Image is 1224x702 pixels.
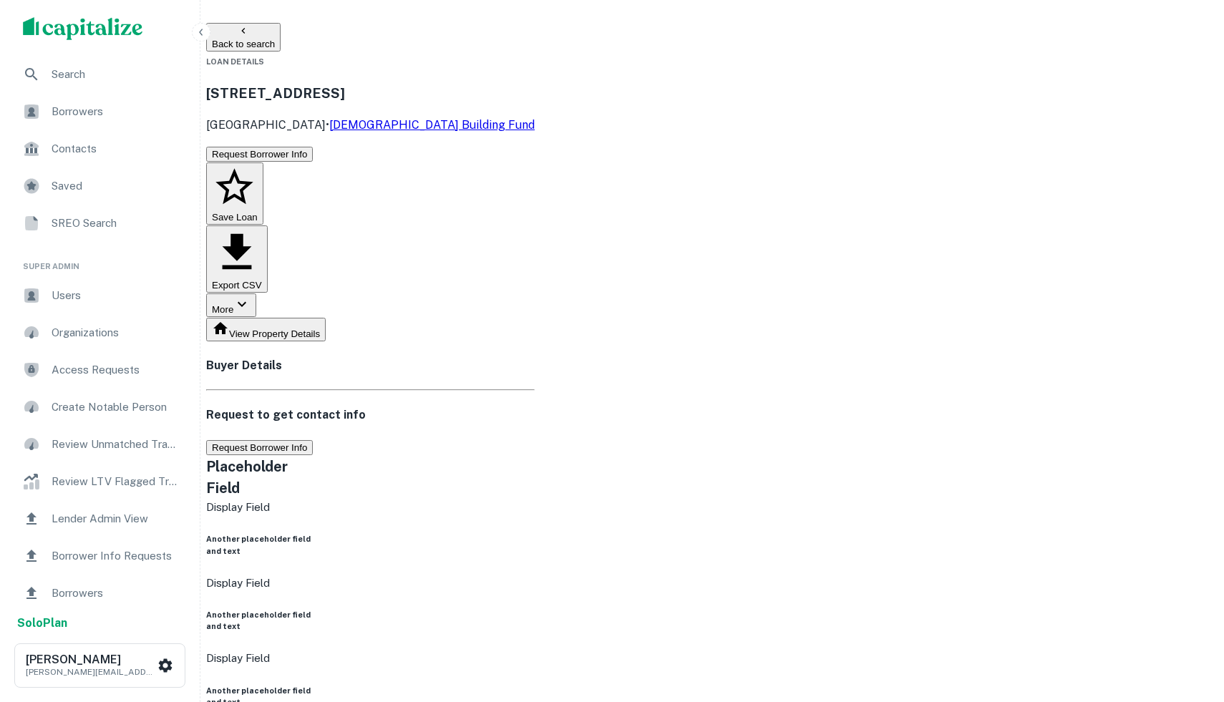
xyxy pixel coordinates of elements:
button: [PERSON_NAME][PERSON_NAME][EMAIL_ADDRESS][PERSON_NAME][DOMAIN_NAME] [14,643,185,688]
span: Access Requests [52,361,180,379]
button: Export CSV [206,225,268,293]
h4: Request to get contact info [206,406,535,424]
p: Display Field [206,575,316,592]
a: Saved [11,169,188,203]
button: Back to search [206,23,281,52]
span: Borrowers [52,585,180,602]
a: Users [11,278,188,313]
a: Borrower Info Requests [11,539,188,573]
a: [DEMOGRAPHIC_DATA] Building Fund [329,118,535,132]
a: Lender Admin View [11,502,188,536]
h4: Buyer Details [206,357,535,374]
img: capitalize-logo.png [23,17,143,40]
span: Review LTV Flagged Transactions [52,473,180,490]
a: SREO Search [11,206,188,240]
a: SoloPlan [17,615,67,632]
p: Display Field [206,499,316,516]
a: Search [11,57,188,92]
span: Loan Details [206,57,264,66]
p: [GEOGRAPHIC_DATA] • [206,117,535,134]
a: Create Notable Person [11,390,188,424]
span: SREO Search [52,215,180,232]
h6: Another placeholder field and text [206,533,316,556]
span: Saved [52,177,180,195]
button: Request Borrower Info [206,147,313,162]
strong: Solo Plan [17,616,67,630]
span: Contacts [52,140,180,157]
a: Access Requests [11,353,188,387]
p: [PERSON_NAME][EMAIL_ADDRESS][PERSON_NAME][DOMAIN_NAME] [26,666,155,678]
button: Request Borrower Info [206,440,313,455]
span: Organizations [52,324,180,341]
h6: [PERSON_NAME] [26,654,155,666]
h5: Placeholder Field [206,456,316,499]
h6: Another placeholder field and text [206,609,316,632]
a: Review LTV Flagged Transactions [11,464,188,499]
iframe: Chat Widget [1152,588,1224,656]
button: More [206,293,256,317]
a: Borrowers [11,576,188,610]
span: Borrower Info Requests [52,547,180,565]
a: Organizations [11,316,188,350]
a: Contacts [11,132,188,166]
span: Lender Admin View [52,510,180,527]
a: Borrowers [11,94,188,129]
span: Borrowers [52,103,180,120]
span: Create Notable Person [52,399,180,416]
span: Search [52,66,180,83]
a: Review Unmatched Transactions [11,427,188,462]
button: View Property Details [206,318,326,341]
span: Review Unmatched Transactions [52,436,180,453]
h3: [STREET_ADDRESS] [206,83,535,103]
span: Users [52,287,180,304]
p: Display Field [206,650,316,667]
li: Super Admin [11,243,188,278]
button: Save Loan [206,162,263,225]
